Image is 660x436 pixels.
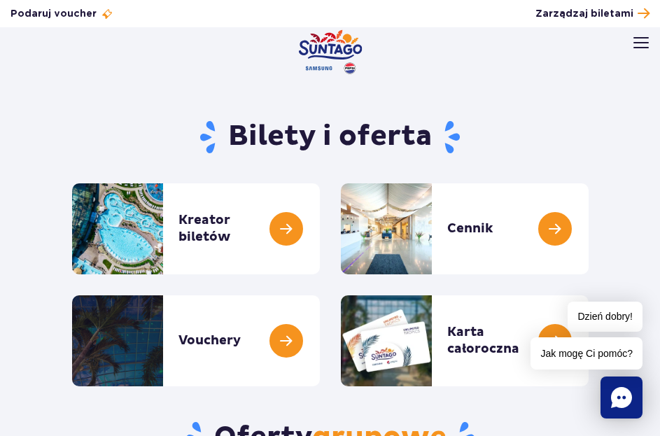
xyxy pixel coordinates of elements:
[633,37,649,48] img: Open menu
[298,29,362,74] a: Park of Poland
[601,377,643,419] div: Chat
[72,119,589,155] h1: Bilety i oferta
[568,302,643,332] span: Dzień dobry!
[10,7,113,21] a: Podaruj voucher
[535,4,650,23] a: Zarządzaj biletami
[10,7,97,21] span: Podaruj voucher
[535,7,633,21] span: Zarządzaj biletami
[531,337,643,370] span: Jak mogę Ci pomóc?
